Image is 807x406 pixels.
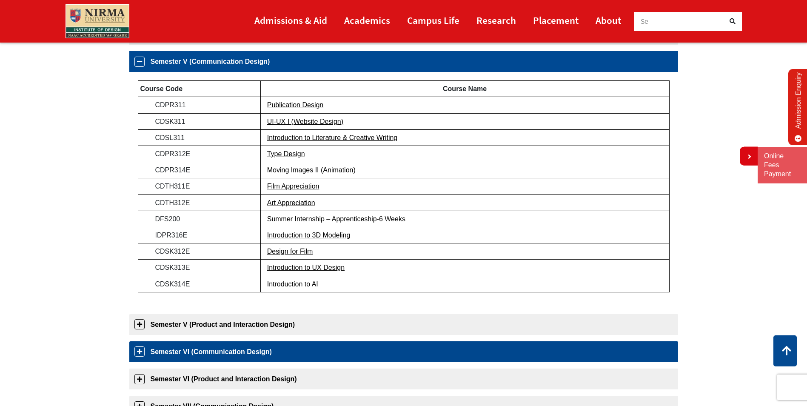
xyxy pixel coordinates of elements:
td: CDSL311 [138,129,260,146]
td: CDSK312E [138,243,260,260]
a: Online Fees Payment [764,152,801,178]
td: Course Code [138,81,260,97]
a: Introduction to Literature & Creative Writing [267,134,398,141]
a: Semester VI (Communication Design) [129,341,678,362]
td: CDSK313E [138,260,260,276]
a: Placement [533,11,579,30]
a: About [596,11,621,30]
td: IDPR316E [138,227,260,243]
img: main_logo [66,4,129,38]
td: Course Name [260,81,669,97]
a: Semester V (Communication Design) [129,51,678,72]
a: Summer Internship – Apprenticeship-6 Weeks [267,215,405,223]
a: Moving Images II (Animation) [267,166,356,174]
a: Introduction to UX Design [267,264,345,271]
td: CDPR311 [138,97,260,113]
a: Film Appreciation [267,183,319,190]
a: Semester VI (Product and Interaction Design) [129,369,678,389]
a: Research [476,11,516,30]
td: CDSK311 [138,113,260,129]
a: Type Design [267,150,305,157]
a: Semester V (Product and Interaction Design) [129,314,678,335]
td: CDPR314E [138,162,260,178]
a: Campus Life [407,11,459,30]
a: Academics [344,11,390,30]
span: Se [641,17,649,26]
a: Art Appreciation [267,199,315,206]
a: UI-UX I (Website Design) [267,118,343,125]
a: Introduction to AI [267,280,318,288]
td: CDSK314E [138,276,260,292]
td: CDTH311E [138,178,260,194]
a: Admissions & Aid [254,11,327,30]
td: CDPR312E [138,146,260,162]
a: Publication Design [267,101,324,109]
td: CDTH312E [138,194,260,211]
a: Design for Film [267,248,313,255]
a: Introduction to 3D Modeling [267,232,351,239]
td: DFS200 [138,211,260,227]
